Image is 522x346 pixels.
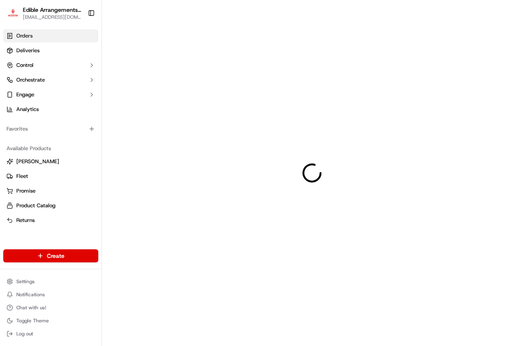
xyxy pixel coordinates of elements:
[16,217,35,224] span: Returns
[3,3,84,23] button: Edible Arrangements - San Antonio, TXEdible Arrangements - [GEOGRAPHIC_DATA], [GEOGRAPHIC_DATA][E...
[139,80,148,90] button: Start new chat
[77,118,131,126] span: API Documentation
[3,328,98,339] button: Log out
[3,289,98,300] button: Notifications
[16,32,33,40] span: Orders
[16,106,39,113] span: Analytics
[16,291,45,298] span: Notifications
[16,202,55,209] span: Product Catalog
[16,47,40,54] span: Deliveries
[16,62,33,69] span: Control
[3,73,98,86] button: Orchestrate
[3,142,98,155] div: Available Products
[16,187,35,195] span: Promise
[8,8,24,24] img: Nash
[23,14,81,20] button: [EMAIL_ADDRESS][DOMAIN_NAME]
[3,103,98,116] a: Analytics
[3,29,98,42] a: Orders
[8,119,15,126] div: 📗
[66,115,134,130] a: 💻API Documentation
[16,91,34,98] span: Engage
[58,138,99,144] a: Powered byPylon
[8,33,148,46] p: Welcome 👋
[3,276,98,287] button: Settings
[3,199,98,212] button: Product Catalog
[16,173,28,180] span: Fleet
[16,118,62,126] span: Knowledge Base
[16,76,45,84] span: Orchestrate
[16,278,35,285] span: Settings
[7,187,95,195] a: Promise
[7,217,95,224] a: Returns
[81,138,99,144] span: Pylon
[5,115,66,130] a: 📗Knowledge Base
[16,304,46,311] span: Chat with us!
[16,158,59,165] span: [PERSON_NAME]
[3,214,98,227] button: Returns
[47,252,64,260] span: Create
[3,249,98,262] button: Create
[3,170,98,183] button: Fleet
[21,53,147,61] input: Got a question? Start typing here...
[7,7,20,19] img: Edible Arrangements - San Antonio, TX
[3,59,98,72] button: Control
[16,317,49,324] span: Toggle Theme
[7,202,95,209] a: Product Catalog
[3,122,98,135] div: Favorites
[23,6,81,14] button: Edible Arrangements - [GEOGRAPHIC_DATA], [GEOGRAPHIC_DATA]
[16,330,33,337] span: Log out
[3,44,98,57] a: Deliveries
[3,302,98,313] button: Chat with us!
[3,184,98,197] button: Promise
[28,78,134,86] div: Start new chat
[69,119,75,126] div: 💻
[3,315,98,326] button: Toggle Theme
[3,155,98,168] button: [PERSON_NAME]
[3,88,98,101] button: Engage
[7,158,95,165] a: [PERSON_NAME]
[7,173,95,180] a: Fleet
[8,78,23,93] img: 1736555255976-a54dd68f-1ca7-489b-9aae-adbdc363a1c4
[28,86,103,93] div: We're available if you need us!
